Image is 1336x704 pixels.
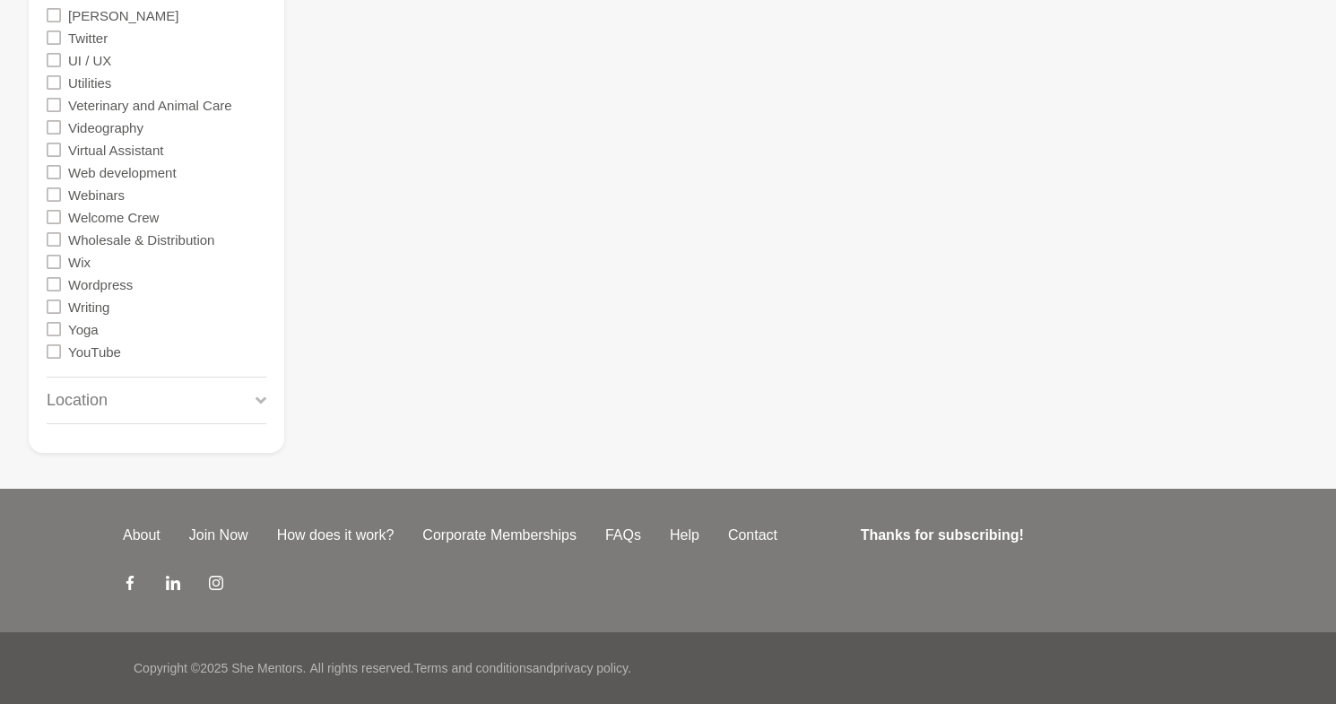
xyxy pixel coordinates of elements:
[309,659,630,678] p: All rights reserved. and .
[47,388,108,413] p: Location
[68,26,108,48] label: Twitter
[68,317,99,340] label: Yoga
[408,525,591,546] a: Corporate Memberships
[108,525,175,546] a: About
[68,48,111,71] label: UI / UX
[68,295,109,317] label: Writing
[714,525,792,546] a: Contact
[68,273,133,295] label: Wordpress
[68,340,121,362] label: YouTube
[134,659,306,678] p: Copyright © 2025 She Mentors .
[68,116,143,138] label: Videography
[68,205,159,228] label: Welcome Crew
[68,93,232,116] label: Veterinary and Animal Care
[655,525,714,546] a: Help
[175,525,263,546] a: Join Now
[553,661,628,675] a: privacy policy
[68,161,177,183] label: Web development
[68,183,125,205] label: Webinars
[413,661,532,675] a: Terms and conditions
[591,525,655,546] a: FAQs
[123,575,137,596] a: Facebook
[861,525,1202,546] h4: Thanks for subscribing!
[68,228,214,250] label: Wholesale & Distribution
[68,4,178,26] label: [PERSON_NAME]
[166,575,180,596] a: LinkedIn
[68,138,163,161] label: Virtual Assistant
[263,525,409,546] a: How does it work?
[68,250,91,273] label: Wix
[209,575,223,596] a: Instagram
[68,71,111,93] label: Utilities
